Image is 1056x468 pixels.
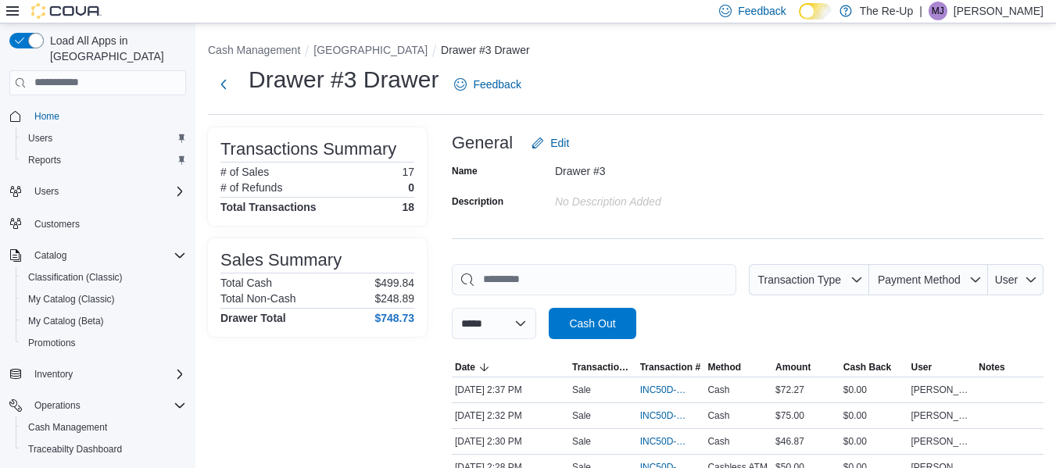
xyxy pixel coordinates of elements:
[220,292,296,305] h6: Total Non-Cash
[28,315,104,327] span: My Catalog (Beta)
[3,180,192,202] button: Users
[919,2,922,20] p: |
[22,418,186,437] span: Cash Management
[16,149,192,171] button: Reports
[44,33,186,64] span: Load All Apps in [GEOGRAPHIC_DATA]
[22,312,186,330] span: My Catalog (Beta)
[16,288,192,310] button: My Catalog (Classic)
[22,290,121,309] a: My Catalog (Classic)
[28,365,79,384] button: Inventory
[869,264,988,295] button: Payment Method
[402,166,414,178] p: 17
[572,384,591,396] p: Sale
[28,396,87,415] button: Operations
[637,358,705,377] button: Transaction #
[452,195,503,208] label: Description
[452,358,569,377] button: Date
[31,3,102,19] img: Cova
[707,384,729,396] span: Cash
[550,135,569,151] span: Edit
[840,406,908,425] div: $0.00
[208,42,1043,61] nav: An example of EuiBreadcrumbs
[16,310,192,332] button: My Catalog (Beta)
[220,201,317,213] h4: Total Transactions
[707,361,741,373] span: Method
[374,277,414,289] p: $499.84
[878,273,961,286] span: Payment Method
[22,440,186,459] span: Traceabilty Dashboard
[28,182,65,201] button: Users
[22,151,186,170] span: Reports
[452,134,513,152] h3: General
[995,273,1018,286] span: User
[374,292,414,305] p: $248.89
[28,246,73,265] button: Catalog
[28,154,61,166] span: Reports
[555,189,764,208] div: No Description added
[34,185,59,198] span: Users
[22,334,186,352] span: Promotions
[707,435,729,448] span: Cash
[22,290,186,309] span: My Catalog (Classic)
[707,409,729,422] span: Cash
[22,268,129,287] a: Classification (Classic)
[28,443,122,455] span: Traceabilty Dashboard
[549,308,636,339] button: Cash Out
[569,316,615,331] span: Cash Out
[473,77,521,92] span: Feedback
[772,358,840,377] button: Amount
[929,2,947,20] div: Megan Jackson
[402,201,414,213] h4: 18
[16,438,192,460] button: Traceabilty Dashboard
[313,44,428,56] button: [GEOGRAPHIC_DATA]
[3,363,192,385] button: Inventory
[452,380,569,399] div: [DATE] 2:37 PM
[775,409,804,422] span: $75.00
[975,358,1043,377] button: Notes
[34,218,80,230] span: Customers
[3,105,192,127] button: Home
[34,249,66,262] span: Catalog
[979,361,1004,373] span: Notes
[28,396,186,415] span: Operations
[452,264,736,295] input: This is a search bar. As you type, the results lower in the page will automatically filter.
[22,129,186,148] span: Users
[911,435,973,448] span: [PERSON_NAME]
[452,432,569,451] div: [DATE] 2:30 PM
[843,361,891,373] span: Cash Back
[220,312,286,324] h4: Drawer Total
[208,44,300,56] button: Cash Management
[220,140,396,159] h3: Transactions Summary
[28,132,52,145] span: Users
[569,358,637,377] button: Transaction Type
[22,151,67,170] a: Reports
[16,332,192,354] button: Promotions
[640,432,702,451] button: INC50D-502017
[28,106,186,126] span: Home
[452,165,478,177] label: Name
[28,107,66,126] a: Home
[22,418,113,437] a: Cash Management
[932,2,944,20] span: MJ
[249,64,439,95] h1: Drawer #3 Drawer
[911,384,973,396] span: [PERSON_NAME]
[911,361,933,373] span: User
[840,432,908,451] div: $0.00
[208,69,239,100] button: Next
[572,361,634,373] span: Transaction Type
[640,435,686,448] span: INC50D-502017
[840,358,908,377] button: Cash Back
[3,212,192,234] button: Customers
[988,264,1043,295] button: User
[911,409,973,422] span: [PERSON_NAME]
[640,384,686,396] span: INC50D-502023
[640,409,686,422] span: INC50D-502021
[28,337,76,349] span: Promotions
[640,361,700,373] span: Transaction #
[749,264,869,295] button: Transaction Type
[28,213,186,233] span: Customers
[16,127,192,149] button: Users
[28,293,115,305] span: My Catalog (Classic)
[757,273,841,286] span: Transaction Type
